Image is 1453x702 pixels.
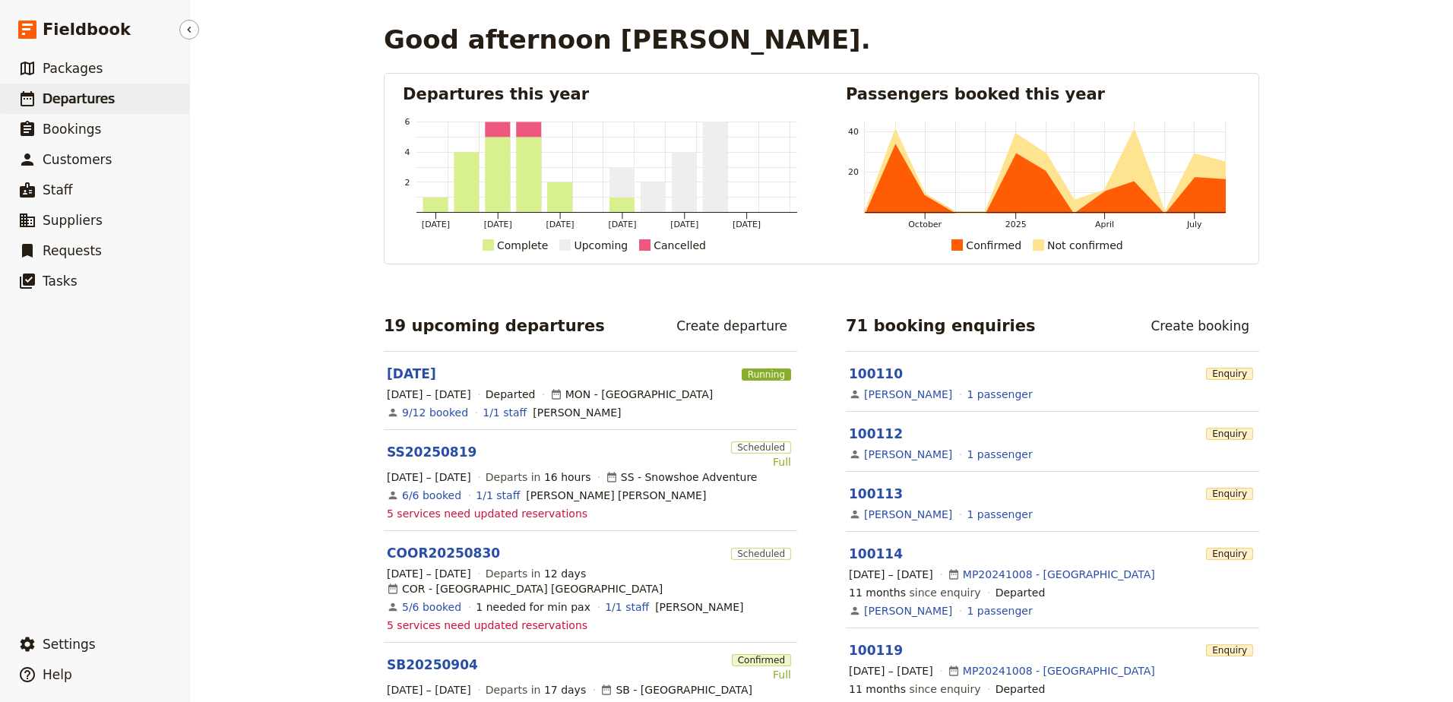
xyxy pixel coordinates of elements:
[43,667,72,682] span: Help
[846,83,1240,106] h2: Passengers booked this year
[387,544,500,562] a: COOR20250830
[849,585,980,600] span: since enquiry
[846,315,1036,337] h2: 71 booking enquiries
[43,61,103,76] span: Packages
[486,566,586,581] span: Departs in
[966,236,1021,255] div: Confirmed
[849,663,933,678] span: [DATE] – [DATE]
[963,663,1155,678] a: MP20241008 - [GEOGRAPHIC_DATA]
[742,368,791,381] span: Running
[731,548,791,560] span: Scheduled
[1206,548,1253,560] span: Enquiry
[963,567,1155,582] a: MP20241008 - [GEOGRAPHIC_DATA]
[670,220,698,229] tspan: [DATE]
[387,656,478,674] a: SB20250904
[1141,313,1259,339] a: Create booking
[864,507,952,522] a: [PERSON_NAME]
[848,127,859,137] tspan: 40
[864,387,952,402] a: [PERSON_NAME]
[43,152,112,167] span: Customers
[387,566,471,581] span: [DATE] – [DATE]
[996,681,1046,697] div: Departed
[486,682,586,697] span: Departs in
[608,220,636,229] tspan: [DATE]
[1095,220,1114,229] tspan: April
[732,654,791,666] span: Confirmed
[849,567,933,582] span: [DATE] – [DATE]
[574,236,628,255] div: Upcoming
[526,488,706,503] span: Frith Hudson Graham
[849,643,903,658] a: 100119
[849,546,903,561] a: 100114
[43,182,73,198] span: Staff
[996,585,1046,600] div: Departed
[849,587,906,599] span: 11 months
[1206,428,1253,440] span: Enquiry
[387,470,471,485] span: [DATE] – [DATE]
[43,91,115,106] span: Departures
[405,117,410,127] tspan: 6
[731,454,791,470] div: Full
[43,637,96,652] span: Settings
[422,220,450,229] tspan: [DATE]
[666,313,797,339] a: Create departure
[43,18,131,41] span: Fieldbook
[405,147,410,157] tspan: 4
[484,220,512,229] tspan: [DATE]
[387,682,471,697] span: [DATE] – [DATE]
[544,568,586,580] span: 12 days
[967,507,1033,522] a: View the passengers for this booking
[533,405,621,420] span: Rebecca Arnott
[849,426,903,441] a: 100112
[387,443,476,461] a: SS20250819
[967,603,1033,618] a: View the passengers for this booking
[600,682,752,697] div: SB - [GEOGRAPHIC_DATA]
[864,603,952,618] a: [PERSON_NAME]
[967,447,1033,462] a: View the passengers for this booking
[1206,644,1253,656] span: Enquiry
[179,20,199,40] button: Hide menu
[732,667,791,682] div: Full
[654,236,706,255] div: Cancelled
[387,365,436,383] a: [DATE]
[1206,488,1253,500] span: Enquiry
[849,366,903,381] a: 100110
[1047,236,1123,255] div: Not confirmed
[476,488,520,503] a: 1/1 staff
[402,599,461,615] a: View the bookings for this departure
[731,441,791,454] span: Scheduled
[606,470,758,485] div: SS - Snowshoe Adventure
[384,315,605,337] h2: 19 upcoming departures
[486,470,591,485] span: Departs in
[405,178,410,188] tspan: 2
[605,599,649,615] a: 1/1 staff
[1186,220,1202,229] tspan: July
[387,618,587,633] span: 5 services need updated reservations
[908,220,942,229] tspan: October
[402,488,461,503] a: View the bookings for this departure
[544,684,586,696] span: 17 days
[402,405,468,420] a: View the bookings for this departure
[476,599,590,615] div: 1 needed for min pax
[403,83,797,106] h2: Departures this year
[544,471,591,483] span: 16 hours
[864,447,952,462] a: [PERSON_NAME]
[387,581,663,596] div: COR - [GEOGRAPHIC_DATA] [GEOGRAPHIC_DATA]
[849,486,903,501] a: 100113
[43,274,78,289] span: Tasks
[387,387,471,402] span: [DATE] – [DATE]
[483,405,527,420] a: 1/1 staff
[655,599,743,615] span: Lisa Marshall
[550,387,714,402] div: MON - [GEOGRAPHIC_DATA]
[486,387,536,402] div: Departed
[849,683,906,695] span: 11 months
[849,681,980,697] span: since enquiry
[387,506,587,521] span: 5 services need updated reservations
[733,220,761,229] tspan: [DATE]
[384,24,871,55] h1: Good afternoon [PERSON_NAME].
[497,236,548,255] div: Complete
[546,220,575,229] tspan: [DATE]
[1206,368,1253,380] span: Enquiry
[43,213,103,228] span: Suppliers
[1005,220,1027,229] tspan: 2025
